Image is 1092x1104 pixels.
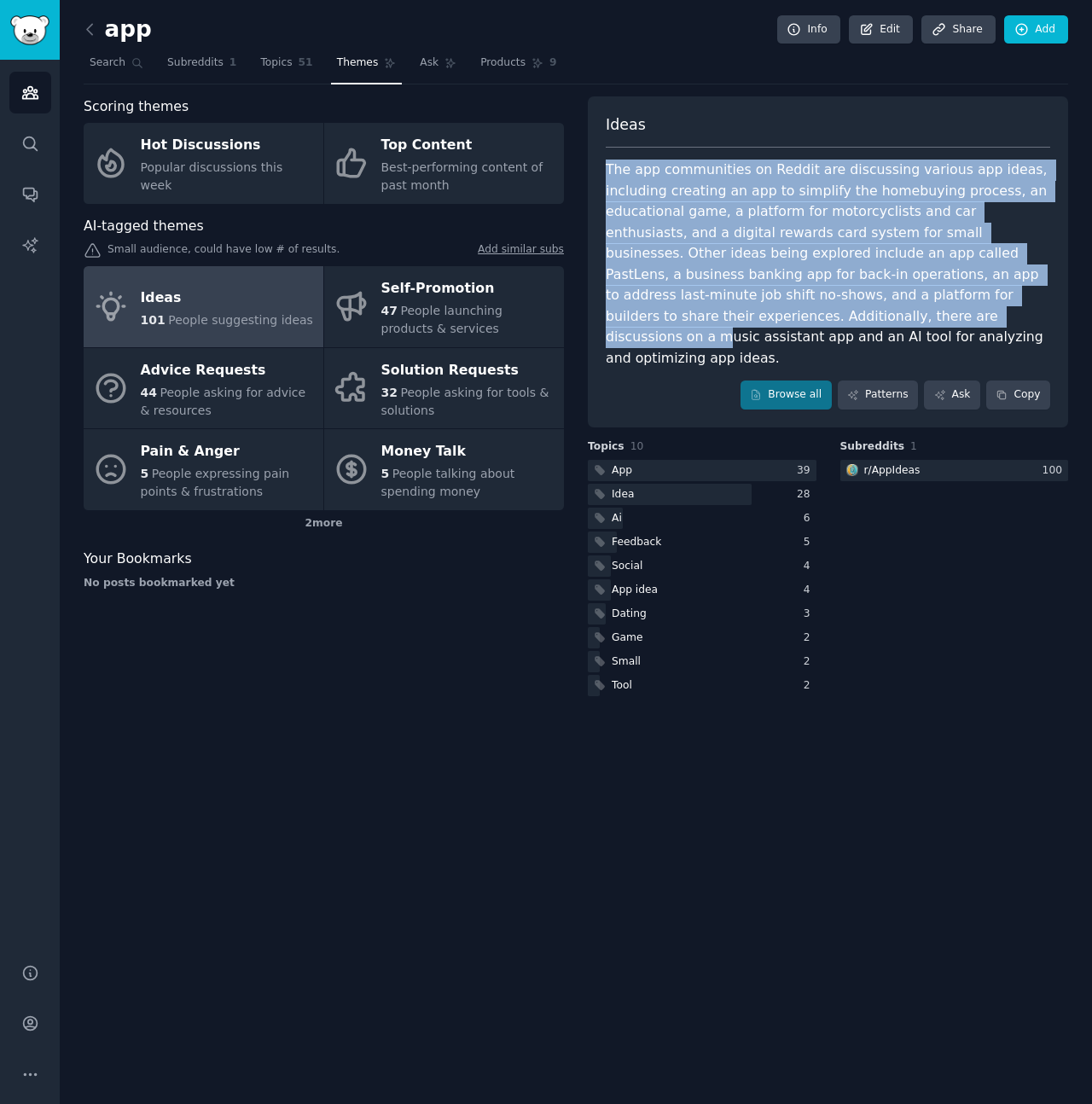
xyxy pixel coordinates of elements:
a: Hot DiscussionsPopular discussions this week [84,123,323,204]
div: Money Talk [381,439,555,466]
div: Social [612,559,642,574]
button: Copy [986,381,1050,410]
span: AI-tagged themes [84,216,204,237]
div: 100 [1043,463,1068,479]
span: People talking about spending money [381,467,515,498]
a: Edit [849,15,913,44]
div: 2 [804,654,816,670]
h2: app [84,16,152,44]
div: 4 [804,583,816,598]
span: Search [90,55,125,71]
a: Social4 [588,555,816,577]
a: Products9 [474,49,562,84]
a: Small2 [588,651,816,672]
span: Products [480,55,526,71]
div: Self-Promotion [381,276,555,303]
img: GummySearch logo [10,15,49,45]
a: Ask [414,49,462,84]
div: Pain & Anger [141,439,315,466]
span: 1 [910,440,917,452]
span: 51 [299,55,313,71]
span: 9 [549,55,557,71]
div: Idea [612,487,634,503]
a: Top ContentBest-performing content of past month [324,123,564,204]
div: 5 [804,535,816,550]
div: r/ AppIdeas [864,463,921,479]
a: Self-Promotion47People launching products & services [324,266,564,347]
span: 5 [141,467,149,480]
span: Ask [420,55,439,71]
a: Themes [331,49,403,84]
span: 47 [381,304,398,317]
a: App idea4 [588,579,816,601]
div: App idea [612,583,658,598]
div: Top Content [381,132,555,160]
span: Best-performing content of past month [381,160,543,192]
a: Topics51 [254,49,318,84]
a: Share [921,15,995,44]
div: 4 [804,559,816,574]
div: No posts bookmarked yet [84,576,564,591]
span: Subreddits [167,55,224,71]
div: Tool [612,678,632,694]
a: Info [777,15,840,44]
div: 39 [797,463,816,479]
a: Solution Requests32People asking for tools & solutions [324,348,564,429]
div: Ai [612,511,622,526]
div: 3 [804,607,816,622]
span: Your Bookmarks [84,549,192,570]
span: Topics [588,439,624,455]
div: Hot Discussions [141,132,315,160]
span: Subreddits [840,439,905,455]
a: Browse all [741,381,832,410]
a: Add similar subs [478,242,564,260]
span: Popular discussions this week [141,160,283,192]
span: People suggesting ideas [168,313,313,327]
div: Game [612,630,642,646]
a: Pain & Anger5People expressing pain points & frustrations [84,429,323,510]
div: Small [612,654,641,670]
span: 5 [381,467,390,480]
a: Advice Requests44People asking for advice & resources [84,348,323,429]
div: Feedback [612,535,661,550]
span: 101 [141,313,166,327]
span: 10 [630,440,644,452]
span: 32 [381,386,398,399]
a: Dating3 [588,603,816,625]
span: People asking for tools & solutions [381,386,549,417]
span: Themes [337,55,379,71]
a: Search [84,49,149,84]
span: 1 [229,55,237,71]
a: Add [1004,15,1068,44]
span: 44 [141,386,157,399]
div: 6 [804,511,816,526]
div: 28 [797,487,816,503]
img: AppIdeas [846,464,858,476]
div: The app communities on Reddit are discussing various app ideas, including creating an app to simp... [606,160,1050,369]
a: Patterns [838,381,918,410]
span: Topics [260,55,292,71]
span: People asking for advice & resources [141,386,306,417]
span: People launching products & services [381,304,502,335]
div: App [612,463,632,479]
a: App39 [588,460,816,481]
div: Solution Requests [381,357,555,384]
span: People expressing pain points & frustrations [141,467,290,498]
a: Tool2 [588,675,816,696]
a: Idea28 [588,484,816,505]
div: 2 [804,630,816,646]
a: Game2 [588,627,816,648]
div: Advice Requests [141,357,315,384]
span: Ideas [606,114,646,136]
div: Small audience, could have low # of results. [84,242,564,260]
a: AppIdeasr/AppIdeas100 [840,460,1069,481]
span: Scoring themes [84,96,189,118]
div: 2 more [84,510,564,537]
a: Money Talk5People talking about spending money [324,429,564,510]
a: Subreddits1 [161,49,242,84]
div: Dating [612,607,647,622]
a: Feedback5 [588,532,816,553]
div: Ideas [141,284,313,311]
a: Ai6 [588,508,816,529]
a: Ideas101People suggesting ideas [84,266,323,347]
